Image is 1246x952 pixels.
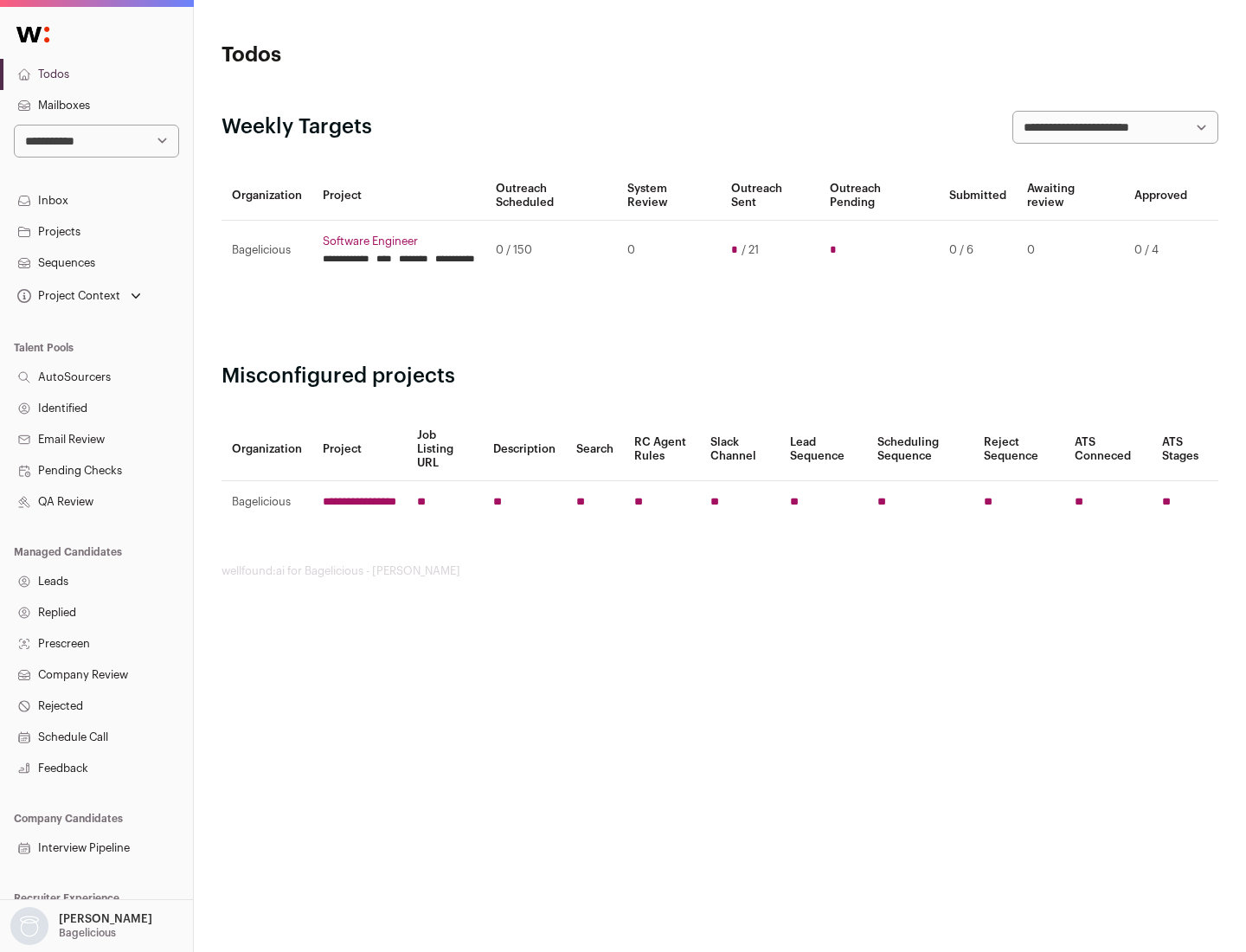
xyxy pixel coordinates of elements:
[1017,221,1124,280] td: 0
[1152,418,1218,481] th: ATS Stages
[7,907,156,945] button: Open dropdown
[14,284,145,308] button: Open dropdown
[222,221,312,280] td: Bagelicious
[222,418,312,481] th: Organization
[312,171,485,221] th: Project
[742,243,759,257] span: / 21
[222,171,312,221] th: Organization
[59,912,152,926] p: [PERSON_NAME]
[10,907,48,945] img: nopic.png
[59,926,116,940] p: Bagelicious
[819,171,938,221] th: Outreach Pending
[617,171,720,221] th: System Review
[939,171,1017,221] th: Submitted
[1124,171,1198,221] th: Approved
[222,564,1218,578] footer: wellfound:ai for Bagelicious - [PERSON_NAME]
[1064,418,1151,481] th: ATS Conneced
[939,221,1017,280] td: 0 / 6
[566,418,624,481] th: Search
[222,363,1218,390] h2: Misconfigured projects
[407,418,483,481] th: Job Listing URL
[1017,171,1124,221] th: Awaiting review
[323,235,475,248] a: Software Engineer
[700,418,780,481] th: Slack Channel
[485,171,617,221] th: Outreach Scheduled
[721,171,820,221] th: Outreach Sent
[222,481,312,524] td: Bagelicious
[483,418,566,481] th: Description
[485,221,617,280] td: 0 / 150
[312,418,407,481] th: Project
[1124,221,1198,280] td: 0 / 4
[867,418,973,481] th: Scheduling Sequence
[617,221,720,280] td: 0
[222,113,372,141] h2: Weekly Targets
[14,289,120,303] div: Project Context
[624,418,699,481] th: RC Agent Rules
[222,42,554,69] h1: Todos
[7,17,59,52] img: Wellfound
[780,418,867,481] th: Lead Sequence
[973,418,1065,481] th: Reject Sequence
